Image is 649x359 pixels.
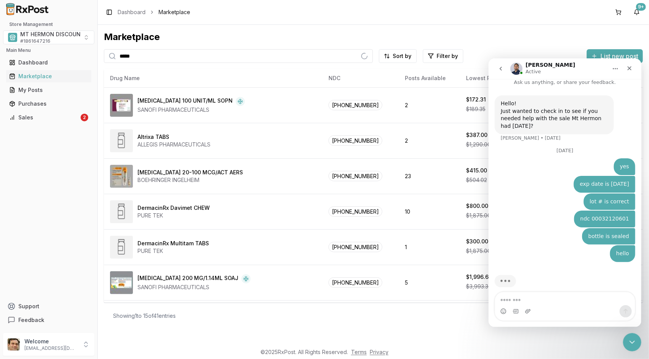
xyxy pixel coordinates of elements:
[3,21,94,27] h2: Store Management
[399,87,460,123] td: 2
[466,141,491,148] span: $1,290.00
[3,70,94,82] button: Marketplace
[466,238,488,245] div: $300.00
[466,273,492,281] div: $1,996.68
[3,84,94,96] button: My Posts
[110,129,133,152] img: Altrixa TABS
[20,38,50,44] span: # 1861647216
[159,8,190,16] span: Marketplace
[437,52,458,60] span: Filter by
[3,56,94,69] button: Dashboard
[399,123,460,158] td: 2
[631,6,643,18] button: 9+
[24,345,78,351] p: [EMAIL_ADDRESS][DOMAIN_NAME]
[138,240,209,247] div: DermacinRx Multitam TABS
[104,69,322,87] th: Drug Name
[587,49,643,63] button: List new post
[329,135,382,146] span: [PHONE_NUMBER]
[399,194,460,229] td: 10
[329,242,382,252] span: [PHONE_NUMBER]
[24,338,78,345] p: Welcome
[18,316,44,324] span: Feedback
[9,59,88,66] div: Dashboard
[9,72,88,80] div: Marketplace
[329,277,382,288] span: [PHONE_NUMBER]
[6,111,91,124] a: Sales2
[399,69,460,87] th: Posts Available
[3,98,94,110] button: Purchases
[329,100,382,110] span: [PHONE_NUMBER]
[351,349,367,355] a: Terms
[423,49,463,63] button: Filter by
[370,349,388,355] a: Privacy
[466,131,487,139] div: $387.00
[399,300,460,336] td: 6
[138,141,210,148] div: ALLEGIS PHARMACEUTICALS
[110,200,133,223] img: DermacinRx Davimet CHEW
[623,333,641,351] iframe: Intercom live chat
[399,265,460,300] td: 5
[104,31,643,43] div: Marketplace
[460,69,552,87] th: Lowest Price Available
[138,204,210,212] div: DermacinRx Davimet CHEW
[466,212,491,219] span: $1,875.00
[466,167,487,174] div: $415.00
[6,83,91,97] a: My Posts
[110,165,133,188] img: Combivent Respimat 20-100 MCG/ACT AERS
[138,283,251,291] div: SANOFI PHARMACEUTICALS
[110,271,133,294] img: Dupixent 200 MG/1.14ML SOAJ
[118,8,146,16] a: Dashboard
[138,247,209,255] div: PURE TEK
[466,202,488,210] div: $800.00
[3,31,94,44] button: Select a view
[329,206,382,217] span: [PHONE_NUMBER]
[587,53,643,61] a: List new post
[138,169,243,176] div: [MEDICAL_DATA] 20-100 MCG/ACT AERS
[393,52,412,60] span: Sort by
[9,86,88,94] div: My Posts
[399,158,460,194] td: 23
[138,274,238,283] div: [MEDICAL_DATA] 200 MG/1.14ML SOAJ
[3,313,94,327] button: Feedback
[118,8,190,16] nav: breadcrumb
[322,69,398,87] th: NDC
[110,236,133,259] img: DermacinRx Multitam TABS
[138,97,233,106] div: [MEDICAL_DATA] 100 UNIT/ML SOPN
[399,229,460,265] td: 1
[3,299,94,313] button: Support
[600,52,638,61] span: List new post
[138,212,210,219] div: PURE TEK
[20,31,116,38] span: MT HERMON DISCOUNT PHARMACY
[138,106,245,114] div: SANOFI PHARMACEUTICALS
[81,114,88,121] div: 2
[466,247,491,255] span: $1,875.00
[138,176,243,184] div: BOEHRINGER INGELHEIM
[6,47,91,53] h2: Main Menu
[8,338,20,351] img: User avatar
